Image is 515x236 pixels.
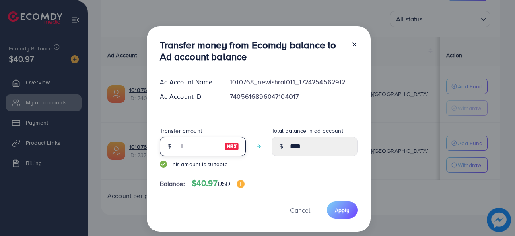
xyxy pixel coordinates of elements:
[192,178,245,188] h4: $40.97
[223,77,364,87] div: 1010768_newishrat011_1724254562912
[160,127,202,135] label: Transfer amount
[290,206,310,215] span: Cancel
[223,92,364,101] div: 7405616896047104017
[160,39,345,63] h3: Transfer money from Ecomdy balance to Ad account balance
[225,142,239,151] img: image
[280,201,320,219] button: Cancel
[237,180,245,188] img: image
[327,201,358,219] button: Apply
[272,127,343,135] label: Total balance in ad account
[160,179,185,188] span: Balance:
[153,77,224,87] div: Ad Account Name
[335,206,350,214] span: Apply
[153,92,224,101] div: Ad Account ID
[160,161,167,168] img: guide
[160,160,246,168] small: This amount is suitable
[218,179,230,188] span: USD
